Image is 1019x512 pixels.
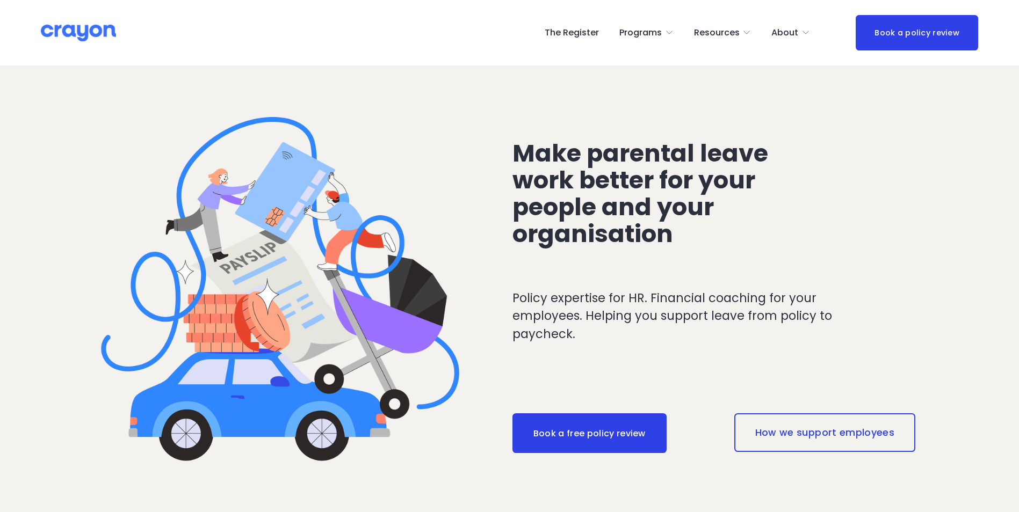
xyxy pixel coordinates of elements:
a: Book a free policy review [512,413,667,453]
a: How we support employees [734,413,915,452]
a: folder dropdown [619,24,674,41]
span: Programs [619,25,662,41]
p: Policy expertise for HR. Financial coaching for your employees. Helping you support leave from po... [512,289,876,343]
span: About [771,25,798,41]
a: The Register [545,24,599,41]
a: Book a policy review [856,15,978,50]
a: folder dropdown [771,24,810,41]
a: folder dropdown [694,24,751,41]
span: Resources [694,25,740,41]
img: Crayon [41,24,116,42]
span: Make parental leave work better for your people and your organisation [512,136,774,251]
